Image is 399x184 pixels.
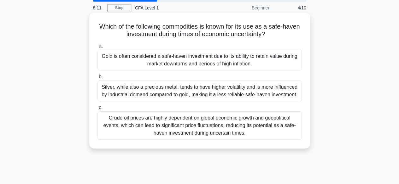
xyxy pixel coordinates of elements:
div: Gold is often considered a safe-haven investment due to its ability to retain value during market... [97,50,302,70]
span: a. [99,43,103,48]
div: Crude oil prices are highly dependent on global economic growth and geopolitical events, which ca... [97,111,302,140]
h5: Which of the following commodities is known for its use as a safe-haven investment during times o... [97,23,302,38]
div: Silver, while also a precious metal, tends to have higher volatility and is more influenced by in... [97,81,302,101]
div: CFA Level 1 [131,2,218,14]
a: Stop [108,4,131,12]
span: b. [99,74,103,79]
div: 8:11 [89,2,108,14]
div: Beginner [218,2,273,14]
div: 4/10 [273,2,310,14]
span: c. [99,105,103,110]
